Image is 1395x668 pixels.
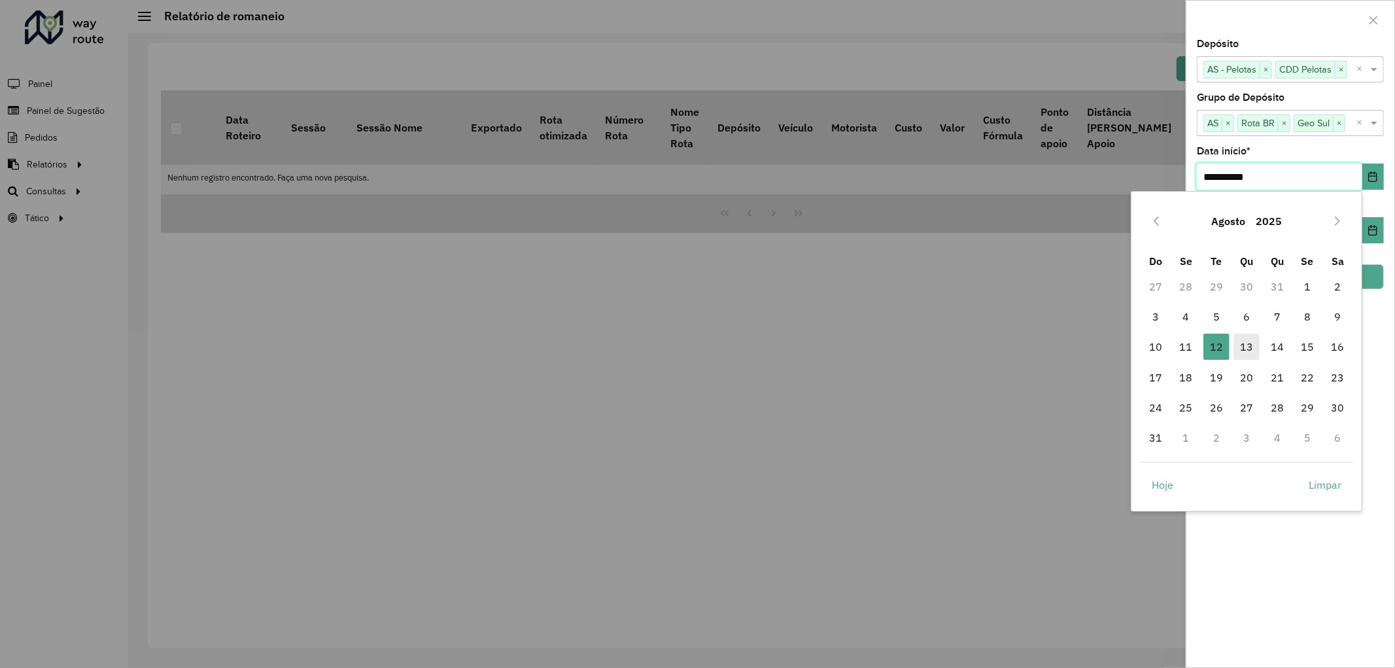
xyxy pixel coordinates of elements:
[1335,62,1347,78] span: ×
[1262,271,1292,301] td: 31
[1262,362,1292,392] td: 21
[1231,302,1262,332] td: 6
[1278,116,1290,132] span: ×
[1332,255,1344,268] span: Sa
[1173,395,1199,421] span: 25
[1260,62,1271,78] span: ×
[1143,364,1169,391] span: 17
[1322,332,1352,362] td: 16
[1141,472,1184,498] button: Hoje
[1211,255,1222,268] span: Te
[1294,395,1320,421] span: 29
[1204,62,1260,77] span: AS - Pelotas
[1327,211,1348,232] button: Next Month
[1203,364,1230,391] span: 19
[1362,217,1384,243] button: Choose Date
[1141,362,1171,392] td: 17
[1131,191,1362,512] div: Choose Date
[1362,164,1384,190] button: Choose Date
[1262,393,1292,423] td: 28
[1292,271,1322,301] td: 1
[1262,332,1292,362] td: 14
[1233,395,1260,421] span: 27
[1173,364,1199,391] span: 18
[1325,304,1351,330] span: 9
[1197,90,1284,105] label: Grupo de Depósito
[1322,271,1352,301] td: 2
[1276,62,1335,77] span: CDD Pelotas
[1231,362,1262,392] td: 20
[1171,423,1201,453] td: 1
[1231,332,1262,362] td: 13
[1222,116,1233,132] span: ×
[1204,115,1222,131] span: AS
[1322,302,1352,332] td: 9
[1143,334,1169,360] span: 10
[1233,304,1260,330] span: 6
[1262,302,1292,332] td: 7
[1322,423,1352,453] td: 6
[1292,302,1322,332] td: 8
[1292,362,1322,392] td: 22
[1271,255,1284,268] span: Qu
[1143,395,1169,421] span: 24
[1325,364,1351,391] span: 23
[1197,143,1250,159] label: Data início
[1141,332,1171,362] td: 10
[1231,393,1262,423] td: 27
[1141,302,1171,332] td: 3
[1141,393,1171,423] td: 24
[1356,62,1368,77] span: Clear all
[1322,362,1352,392] td: 23
[1152,477,1173,493] span: Hoje
[1233,364,1260,391] span: 20
[1171,393,1201,423] td: 25
[1146,211,1167,232] button: Previous Month
[1149,255,1162,268] span: Do
[1264,334,1290,360] span: 14
[1294,273,1320,300] span: 1
[1298,472,1353,498] button: Limpar
[1325,334,1351,360] span: 16
[1201,332,1231,362] td: 12
[1292,332,1322,362] td: 15
[1201,423,1231,453] td: 2
[1325,395,1351,421] span: 30
[1294,115,1333,131] span: Geo Sul
[1264,364,1290,391] span: 21
[1233,334,1260,360] span: 13
[1301,255,1314,268] span: Se
[1231,423,1262,453] td: 3
[1180,255,1192,268] span: Se
[1294,334,1320,360] span: 15
[1264,304,1290,330] span: 7
[1292,423,1322,453] td: 5
[1203,334,1230,360] span: 12
[1325,273,1351,300] span: 2
[1173,334,1199,360] span: 11
[1294,304,1320,330] span: 8
[1262,423,1292,453] td: 4
[1294,364,1320,391] span: 22
[1238,115,1278,131] span: Rota BR
[1309,477,1342,493] span: Limpar
[1171,302,1201,332] td: 4
[1264,395,1290,421] span: 28
[1201,302,1231,332] td: 5
[1141,271,1171,301] td: 27
[1203,395,1230,421] span: 26
[1322,393,1352,423] td: 30
[1201,271,1231,301] td: 29
[1250,205,1287,237] button: Choose Year
[1173,304,1199,330] span: 4
[1356,115,1368,131] span: Clear all
[1143,304,1169,330] span: 3
[1197,36,1239,52] label: Depósito
[1201,362,1231,392] td: 19
[1203,304,1230,330] span: 5
[1333,116,1345,132] span: ×
[1143,425,1169,451] span: 31
[1231,271,1262,301] td: 30
[1240,255,1253,268] span: Qu
[1171,332,1201,362] td: 11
